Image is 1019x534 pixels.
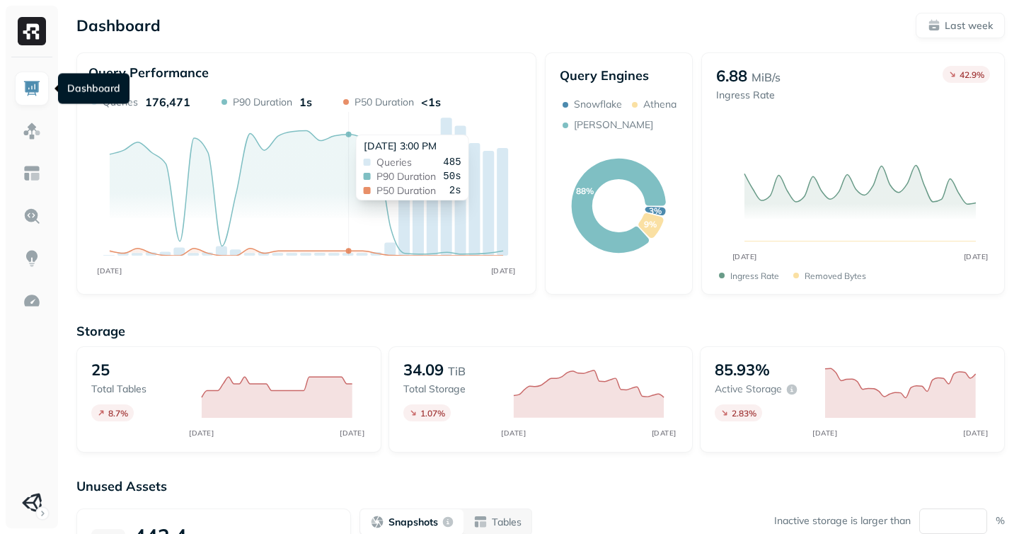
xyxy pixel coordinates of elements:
[76,16,161,35] p: Dashboard
[443,157,461,167] span: 485
[355,96,414,109] p: P50 Duration
[644,219,657,229] text: 9%
[916,13,1005,38] button: Last week
[732,252,756,261] tspan: [DATE]
[364,140,461,153] div: [DATE] 3:00 PM
[18,17,46,45] img: Ryft
[649,205,662,216] text: 3%
[23,292,41,310] img: Optimization
[774,514,911,528] p: Inactive storage is larger than
[805,271,866,281] p: Removed bytes
[449,186,461,195] span: 2s
[443,171,461,181] span: 50s
[715,360,770,380] p: 85.93%
[448,363,466,380] p: TiB
[501,428,526,437] tspan: [DATE]
[716,89,781,102] p: Ingress Rate
[963,252,988,261] tspan: [DATE]
[421,95,441,109] p: <1s
[299,95,312,109] p: 1s
[23,249,41,268] img: Insights
[145,95,190,109] p: 176,471
[813,428,838,437] tspan: [DATE]
[732,408,756,419] p: 2.83 %
[574,98,622,111] p: Snowflake
[233,96,292,109] p: P90 Duration
[560,67,678,84] p: Query Engines
[340,428,364,437] tspan: [DATE]
[190,428,214,437] tspan: [DATE]
[388,516,438,529] p: Snapshots
[945,19,993,33] p: Last week
[643,98,677,111] p: Athena
[88,64,209,81] p: Query Performance
[420,408,445,419] p: 1.07 %
[574,118,653,132] p: [PERSON_NAME]
[752,69,781,86] p: MiB/s
[58,74,129,104] div: Dashboard
[376,171,436,181] span: P90 Duration
[23,122,41,140] img: Assets
[23,79,41,98] img: Dashboard
[97,266,122,275] tspan: [DATE]
[715,382,782,396] p: Active storage
[76,478,1005,494] p: Unused Assets
[652,428,677,437] tspan: [DATE]
[23,164,41,183] img: Asset Explorer
[491,266,516,275] tspan: [DATE]
[492,516,522,529] p: Tables
[91,382,188,396] p: Total tables
[108,408,128,419] p: 8.7 %
[22,493,42,513] img: Unity
[716,66,747,86] p: 6.88
[730,271,779,281] p: Ingress Rate
[376,186,436,195] span: P50 Duration
[964,428,989,437] tspan: [DATE]
[960,69,984,80] p: 42.9 %
[403,382,500,396] p: Total storage
[376,157,412,167] span: Queries
[23,207,41,225] img: Query Explorer
[996,514,1005,528] p: %
[91,360,110,380] p: 25
[76,323,1005,339] p: Storage
[576,186,594,196] text: 88%
[403,360,444,380] p: 34.09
